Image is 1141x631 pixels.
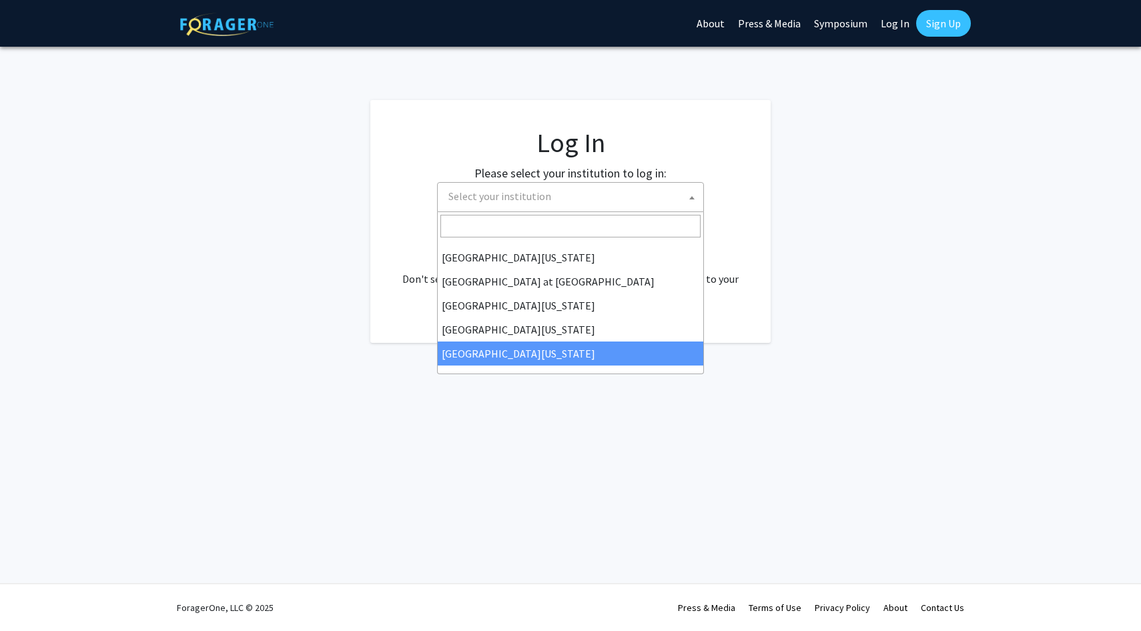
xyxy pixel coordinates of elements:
[749,602,801,614] a: Terms of Use
[916,10,971,37] a: Sign Up
[438,366,703,390] li: [PERSON_NAME][GEOGRAPHIC_DATA]
[474,164,667,182] label: Please select your institution to log in:
[438,245,703,269] li: [GEOGRAPHIC_DATA][US_STATE]
[921,602,964,614] a: Contact Us
[10,571,57,621] iframe: Chat
[448,189,551,203] span: Select your institution
[438,269,703,293] li: [GEOGRAPHIC_DATA] at [GEOGRAPHIC_DATA]
[815,602,870,614] a: Privacy Policy
[443,183,703,210] span: Select your institution
[440,215,701,237] input: Search
[438,293,703,318] li: [GEOGRAPHIC_DATA][US_STATE]
[180,13,274,36] img: ForagerOne Logo
[397,127,744,159] h1: Log In
[678,602,735,614] a: Press & Media
[177,584,274,631] div: ForagerOne, LLC © 2025
[437,182,704,212] span: Select your institution
[397,239,744,303] div: No account? . Don't see your institution? about bringing ForagerOne to your institution.
[438,342,703,366] li: [GEOGRAPHIC_DATA][US_STATE]
[438,318,703,342] li: [GEOGRAPHIC_DATA][US_STATE]
[883,602,907,614] a: About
